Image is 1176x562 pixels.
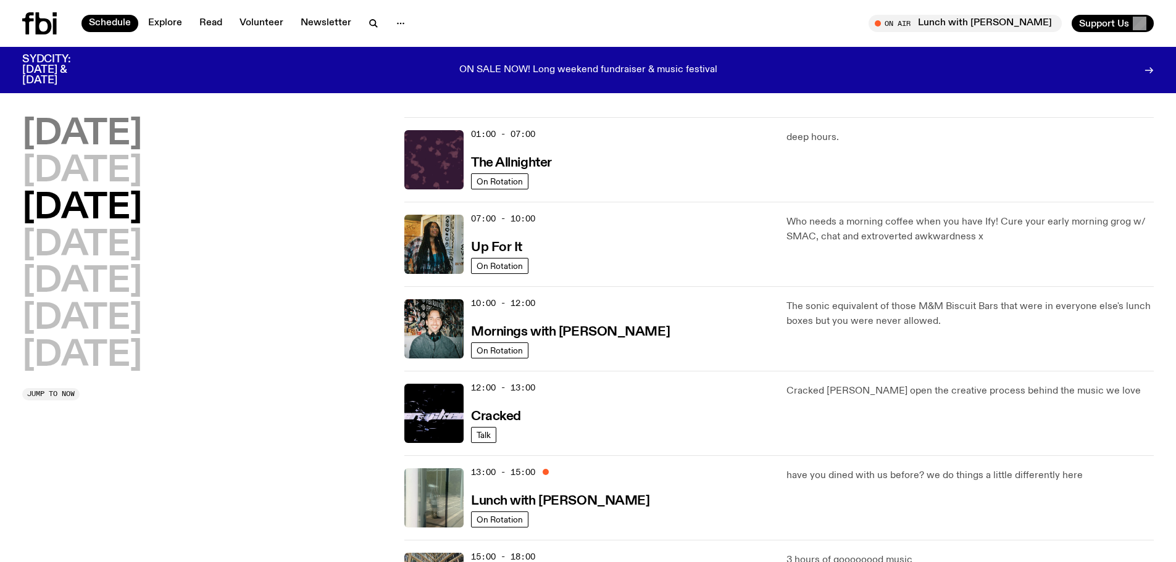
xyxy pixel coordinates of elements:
h3: Cracked [471,410,521,423]
h3: The Allnighter [471,157,552,170]
a: Explore [141,15,190,32]
a: On Rotation [471,258,528,274]
a: The Allnighter [471,154,552,170]
a: Volunteer [232,15,291,32]
a: On Rotation [471,342,528,358]
button: [DATE] [22,265,142,299]
p: have you dined with us before? we do things a little differently here [786,468,1154,483]
a: Read [192,15,230,32]
span: On Rotation [477,261,523,270]
a: Cracked [471,408,521,423]
span: 01:00 - 07:00 [471,128,535,140]
span: Jump to now [27,391,75,397]
button: [DATE] [22,191,142,226]
span: On Rotation [477,176,523,186]
img: Ify - a Brown Skin girl with black braided twists, looking up to the side with her tongue stickin... [404,215,464,274]
button: Support Us [1072,15,1154,32]
p: Who needs a morning coffee when you have Ify! Cure your early morning grog w/ SMAC, chat and extr... [786,215,1154,244]
a: Newsletter [293,15,359,32]
a: Lunch with [PERSON_NAME] [471,492,649,508]
button: [DATE] [22,228,142,263]
h3: Lunch with [PERSON_NAME] [471,495,649,508]
span: On Rotation [477,345,523,355]
a: Talk [471,427,496,443]
span: 10:00 - 12:00 [471,297,535,309]
a: Mornings with [PERSON_NAME] [471,323,670,339]
span: On Rotation [477,514,523,524]
h3: SYDCITY: [DATE] & [DATE] [22,54,101,86]
span: Talk [477,430,491,439]
p: Cracked [PERSON_NAME] open the creative process behind the music we love [786,384,1154,399]
button: Jump to now [22,388,80,400]
span: 12:00 - 13:00 [471,382,535,394]
a: Schedule [81,15,138,32]
button: [DATE] [22,117,142,152]
span: 13:00 - 15:00 [471,466,535,478]
button: [DATE] [22,302,142,336]
button: On AirLunch with [PERSON_NAME] [869,15,1062,32]
img: Logo for Podcast Cracked. Black background, with white writing, with glass smashing graphics [404,384,464,443]
h3: Up For It [471,241,522,254]
a: On Rotation [471,173,528,189]
img: Radio presenter Ben Hansen sits in front of a wall of photos and an fbi radio sign. Film photo. B... [404,299,464,358]
p: The sonic equivalent of those M&M Biscuit Bars that were in everyone else's lunch boxes but you w... [786,299,1154,329]
p: ON SALE NOW! Long weekend fundraiser & music festival [459,65,717,76]
button: [DATE] [22,154,142,189]
span: Support Us [1079,18,1129,29]
p: deep hours. [786,130,1154,145]
a: On Rotation [471,511,528,527]
h3: Mornings with [PERSON_NAME] [471,326,670,339]
a: Up For It [471,239,522,254]
span: 07:00 - 10:00 [471,213,535,225]
button: [DATE] [22,339,142,373]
